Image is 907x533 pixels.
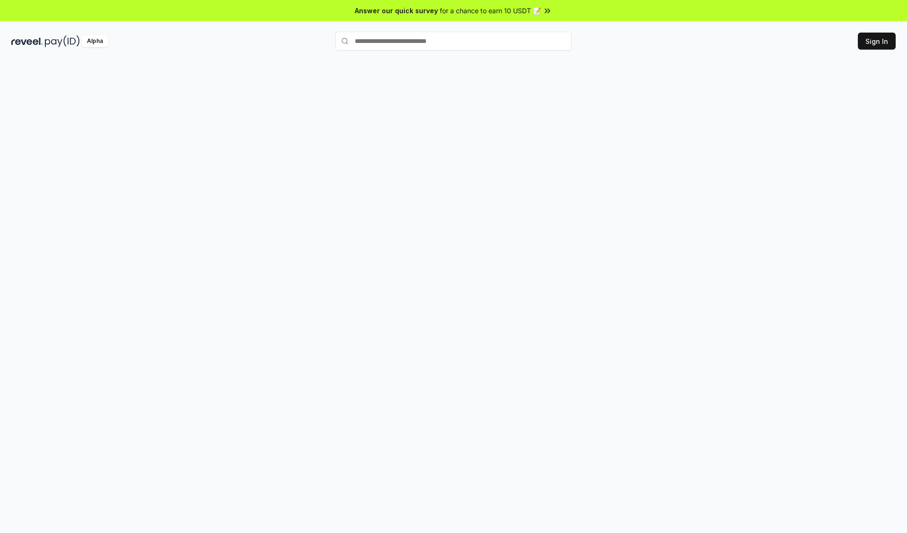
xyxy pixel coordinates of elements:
button: Sign In [858,33,896,50]
span: Answer our quick survey [355,6,438,16]
span: for a chance to earn 10 USDT 📝 [440,6,541,16]
div: Alpha [82,35,108,47]
img: reveel_dark [11,35,43,47]
img: pay_id [45,35,80,47]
